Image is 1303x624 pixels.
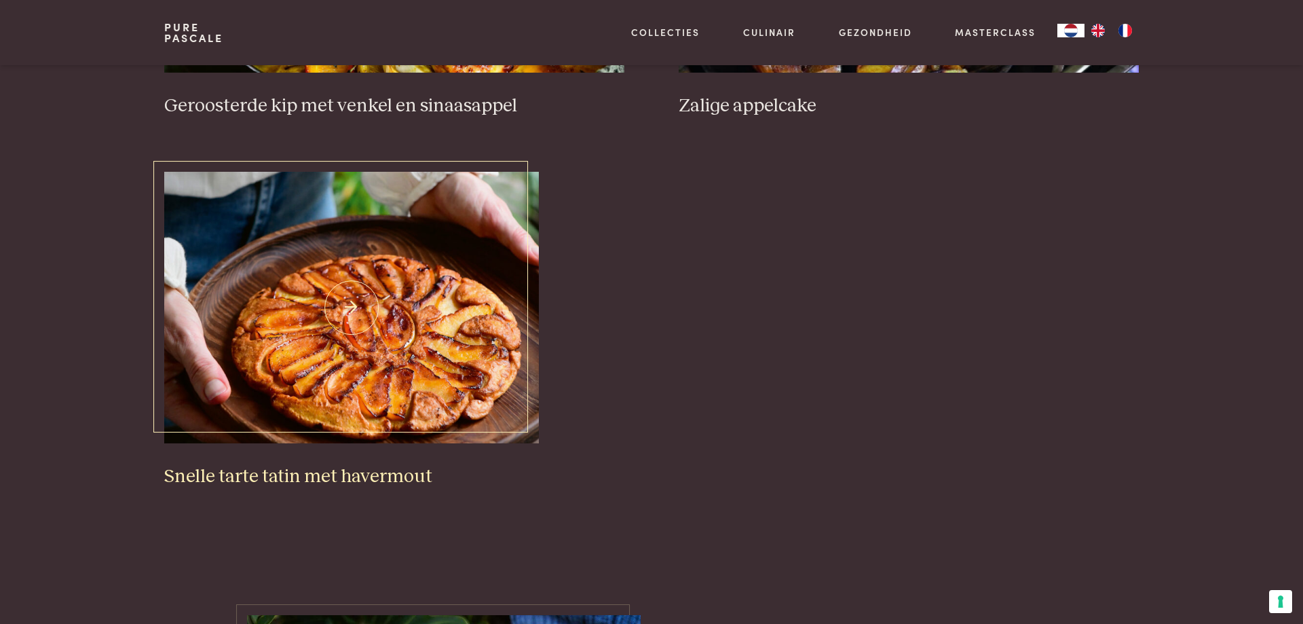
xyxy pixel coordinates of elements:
img: Snelle tarte tatin met havermout [164,172,539,443]
h3: Geroosterde kip met venkel en sinaasappel [164,94,624,118]
aside: Language selected: Nederlands [1057,24,1139,37]
ul: Language list [1084,24,1139,37]
a: NL [1057,24,1084,37]
button: Uw voorkeuren voor toestemming voor trackingtechnologieën [1269,590,1292,613]
h3: Zalige appelcake [679,94,1139,118]
a: Collecties [631,25,700,39]
a: Masterclass [955,25,1036,39]
a: EN [1084,24,1112,37]
a: Culinair [743,25,795,39]
a: FR [1112,24,1139,37]
a: PurePascale [164,22,223,43]
a: Gezondheid [839,25,912,39]
div: Language [1057,24,1084,37]
h3: Snelle tarte tatin met havermout [164,465,539,489]
a: Snelle tarte tatin met havermout Snelle tarte tatin met havermout [164,172,539,488]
